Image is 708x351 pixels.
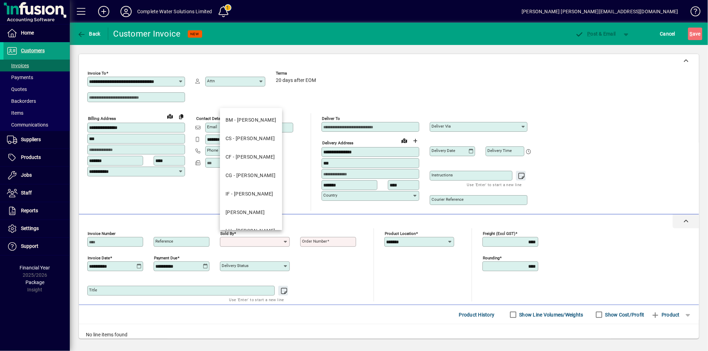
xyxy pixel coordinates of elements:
a: Reports [3,202,70,220]
div: CG - [PERSON_NAME] [226,172,276,179]
a: Payments [3,71,70,83]
a: Items [3,107,70,119]
span: Package [25,280,44,285]
button: Product [648,308,683,321]
button: Copy to Delivery address [176,111,187,122]
a: Communications [3,119,70,131]
span: Terms [276,71,318,76]
button: Save [688,28,702,40]
mat-option: BM - Blair McFarlane [220,111,282,129]
a: View on map [164,110,176,122]
span: Quotes [7,86,27,92]
a: Invoices [3,60,70,71]
button: Choose address [410,135,421,146]
span: Products [21,154,41,160]
span: Invoices [7,63,29,68]
div: [PERSON_NAME] [226,209,265,216]
div: BM - [PERSON_NAME] [226,116,276,124]
mat-hint: Use 'Enter' to start a new line [229,296,284,304]
button: Back [75,28,102,40]
mat-label: Delivery time [487,148,512,153]
a: Suppliers [3,131,70,148]
mat-label: Payment due [154,255,177,260]
a: Staff [3,184,70,202]
div: CS - [PERSON_NAME] [226,135,275,142]
mat-option: CS - Carl Sladen [220,129,282,148]
a: Knowledge Base [685,1,699,24]
mat-label: Rounding [483,255,500,260]
span: ave [690,28,701,39]
mat-label: Invoice number [88,231,116,236]
button: Product History [456,308,497,321]
span: NEW [191,32,199,36]
span: Payments [7,75,33,80]
div: Customer Invoice [113,28,181,39]
mat-label: Phone [207,148,218,153]
a: Settings [3,220,70,237]
a: Jobs [3,167,70,184]
mat-label: Delivery status [222,263,249,268]
span: Suppliers [21,137,41,142]
span: Reports [21,208,38,213]
div: No line items found [79,324,699,345]
span: Customers [21,48,45,53]
mat-label: Invoice date [88,255,110,260]
span: P [588,31,591,37]
label: Show Line Volumes/Weights [518,311,583,318]
div: Complete Water Solutions Limited [137,6,212,17]
button: Cancel [658,28,677,40]
div: [PERSON_NAME] [PERSON_NAME][EMAIL_ADDRESS][DOMAIN_NAME] [522,6,678,17]
mat-label: Sold by [220,231,234,236]
span: 20 days after EOM [276,78,316,83]
mat-label: Deliver To [322,116,340,121]
mat-label: Deliver via [432,124,451,129]
span: Home [21,30,34,36]
span: Cancel [660,28,676,39]
span: Items [7,110,23,116]
a: Quotes [3,83,70,95]
a: Backorders [3,95,70,107]
span: Product [651,309,680,320]
span: Staff [21,190,32,196]
a: Support [3,238,70,255]
mat-label: Product location [385,231,416,236]
mat-label: Courier Reference [432,197,464,202]
mat-label: Email [207,124,217,129]
mat-option: JB - Jeff Berkett [220,203,282,222]
span: Financial Year [20,265,50,270]
span: Product History [459,309,495,320]
div: CF - [PERSON_NAME] [226,153,275,161]
mat-label: Reference [155,239,173,244]
app-page-header-button: Back [70,28,108,40]
a: View on map [399,135,410,146]
mat-option: LH - Liam Hendren [220,222,282,240]
div: IF - [PERSON_NAME] [226,190,273,198]
span: Support [21,243,38,249]
span: Jobs [21,172,32,178]
mat-label: Freight (excl GST) [483,231,515,236]
button: Profile [115,5,137,18]
label: Show Cost/Profit [604,311,644,318]
span: ost & Email [575,31,616,37]
mat-label: Title [89,288,97,292]
span: Back [77,31,101,37]
a: Products [3,149,70,166]
mat-label: Order number [302,239,327,244]
mat-option: CF - Clint Fry [220,148,282,166]
div: LH - [PERSON_NAME] [226,227,275,235]
mat-label: Instructions [432,173,453,177]
mat-label: Country [323,193,337,198]
a: Home [3,24,70,42]
mat-label: Attn [207,78,215,83]
mat-hint: Use 'Enter' to start a new line [467,181,522,189]
span: Communications [7,122,48,128]
mat-option: CG - Crystal Gaiger [220,166,282,185]
mat-label: Delivery date [432,148,455,153]
button: Add [93,5,115,18]
mat-label: Invoice To [88,71,106,76]
button: Post & Email [572,28,619,40]
span: Settings [21,226,39,231]
span: S [690,31,693,37]
mat-option: IF - Ian Fry [220,185,282,203]
span: Backorders [7,98,36,104]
